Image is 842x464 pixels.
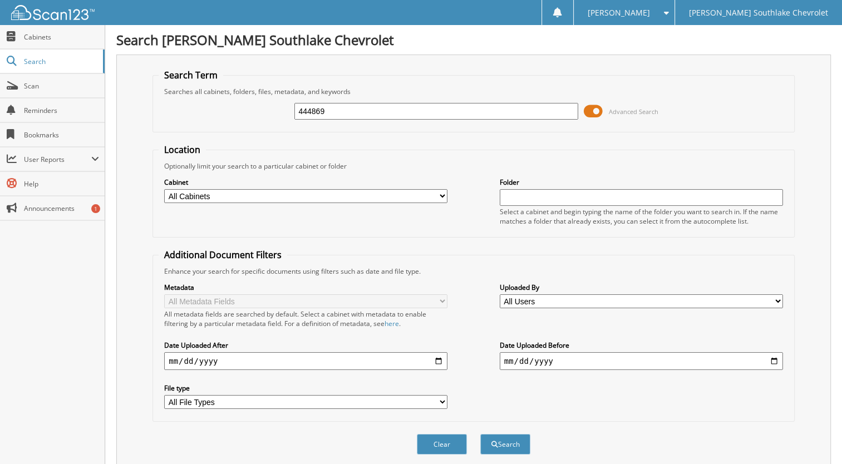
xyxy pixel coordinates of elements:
iframe: Chat Widget [786,411,842,464]
label: Cabinet [164,177,447,187]
span: Help [24,179,99,189]
span: Cabinets [24,32,99,42]
button: Search [480,434,530,455]
legend: Search Term [159,69,223,81]
span: [PERSON_NAME] Southlake Chevrolet [689,9,828,16]
legend: Additional Document Filters [159,249,287,261]
div: Searches all cabinets, folders, files, metadata, and keywords [159,87,789,96]
span: Advanced Search [609,107,658,116]
label: Metadata [164,283,447,292]
div: All metadata fields are searched by default. Select a cabinet with metadata to enable filtering b... [164,309,447,328]
div: Select a cabinet and begin typing the name of the folder you want to search in. If the name match... [500,207,783,226]
label: Uploaded By [500,283,783,292]
input: start [164,352,447,370]
span: Scan [24,81,99,91]
button: Clear [417,434,467,455]
h1: Search [PERSON_NAME] Southlake Chevrolet [116,31,831,49]
label: Folder [500,177,783,187]
label: Date Uploaded Before [500,340,783,350]
label: Date Uploaded After [164,340,447,350]
div: Optionally limit your search to a particular cabinet or folder [159,161,789,171]
input: end [500,352,783,370]
span: User Reports [24,155,91,164]
div: Enhance your search for specific documents using filters such as date and file type. [159,266,789,276]
span: Bookmarks [24,130,99,140]
label: File type [164,383,447,393]
legend: Location [159,144,206,156]
a: here [385,319,399,328]
img: scan123-logo-white.svg [11,5,95,20]
span: [PERSON_NAME] [588,9,650,16]
span: Search [24,57,97,66]
span: Reminders [24,106,99,115]
span: Announcements [24,204,99,213]
div: 1 [91,204,100,213]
